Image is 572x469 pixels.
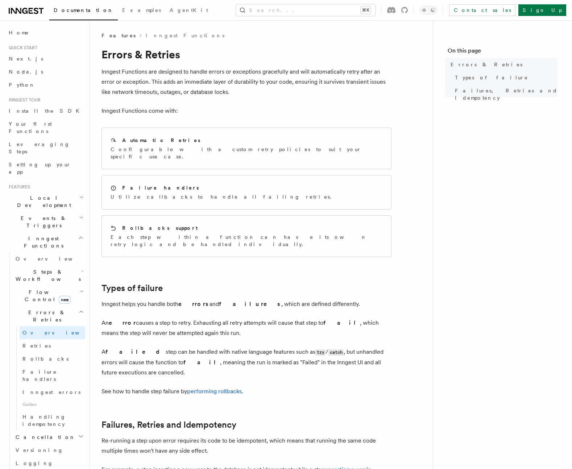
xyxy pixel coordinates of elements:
[236,4,375,16] button: Search...⌘K
[105,348,166,355] strong: failed
[16,460,53,466] span: Logging
[448,46,558,58] h4: On this page
[101,48,391,61] h1: Errors & Retries
[6,194,79,209] span: Local Development
[6,117,85,138] a: Your first Functions
[165,2,212,20] a: AgentKit
[22,369,57,382] span: Failure handlers
[9,141,70,154] span: Leveraging Steps
[6,191,85,212] button: Local Development
[59,296,71,304] span: new
[101,32,136,39] span: Features
[219,300,281,307] strong: failures
[420,6,437,14] button: Toggle dark mode
[13,252,85,265] a: Overview
[13,289,80,303] span: Flow Control
[448,58,558,71] a: Errors & Retries
[187,388,242,395] a: performing rollbacks
[101,175,391,209] a: Failure handlersUtilize callbacks to handle all failing retries.
[323,319,360,326] strong: fail
[6,104,85,117] a: Install the SDK
[20,352,85,365] a: Rollbacks
[6,45,37,51] span: Quick start
[9,108,84,114] span: Install the SDK
[6,184,30,190] span: Features
[6,212,85,232] button: Events & Triggers
[22,389,80,395] span: Inngest errors
[16,447,63,453] span: Versioning
[13,433,75,441] span: Cancellation
[13,309,79,323] span: Errors & Retries
[54,7,113,13] span: Documentation
[13,268,81,283] span: Steps & Workflows
[20,399,85,410] span: Guides
[111,193,336,200] p: Utilize callbacks to handle all failing retries.
[328,349,344,356] code: catch
[6,97,41,103] span: Inngest tour
[13,306,85,326] button: Errors & Retries
[101,299,391,309] p: Inngest helps you handle both and , which are defined differently.
[178,300,210,307] strong: errors
[13,286,85,306] button: Flow Controlnew
[101,106,391,116] p: Inngest Functions come with:
[361,7,371,14] kbd: ⌘K
[101,318,391,338] p: An causes a step to retry. Exhausting all retry attempts will cause that step to , which means th...
[13,431,85,444] button: Cancellation
[101,215,391,257] a: Rollbacks supportEach step within a function can have its own retry logic and be handled individu...
[451,61,522,68] span: Errors & Retries
[20,386,85,399] a: Inngest errors
[122,224,198,232] h2: Rollbacks support
[9,29,29,36] span: Home
[6,52,85,65] a: Next.js
[101,347,391,378] p: A step can be handled with native language features such as / , but unhandled errors will cause t...
[6,78,85,91] a: Python
[101,128,391,169] a: Automatic RetriesConfigurable with a custom retry policies to suit your specific use case.
[449,4,515,16] a: Contact sales
[111,233,382,248] p: Each step within a function can have its own retry logic and be handled individually.
[20,339,85,352] a: Retries
[101,386,391,397] p: See how to handle step failure by .
[49,2,118,20] a: Documentation
[9,69,43,75] span: Node.js
[20,326,85,339] a: Overview
[6,26,85,39] a: Home
[6,65,85,78] a: Node.js
[101,67,391,97] p: Inngest Functions are designed to handle errors or exceptions gracefully and will automatically r...
[9,56,43,62] span: Next.js
[6,232,85,252] button: Inngest Functions
[22,356,69,362] span: Rollbacks
[20,410,85,431] a: Handling idempotency
[13,265,85,286] button: Steps & Workflows
[118,2,165,20] a: Examples
[13,444,85,457] a: Versioning
[6,158,85,178] a: Setting up your app
[101,420,236,430] a: Failures, Retries and Idempotency
[22,330,97,336] span: Overview
[6,235,78,249] span: Inngest Functions
[9,82,35,88] span: Python
[6,215,79,229] span: Events & Triggers
[452,84,558,104] a: Failures, Retries and Idempotency
[455,87,558,101] span: Failures, Retries and Idempotency
[518,4,566,16] a: Sign Up
[170,7,208,13] span: AgentKit
[16,256,90,262] span: Overview
[101,283,163,293] a: Types of failure
[6,138,85,158] a: Leveraging Steps
[122,184,199,191] h2: Failure handlers
[315,349,326,356] code: try
[9,162,71,175] span: Setting up your app
[455,74,528,81] span: Types of failure
[22,343,51,349] span: Retries
[122,137,200,144] h2: Automatic Retries
[13,326,85,431] div: Errors & Retries
[111,146,382,160] p: Configurable with a custom retry policies to suit your specific use case.
[183,359,220,366] strong: fail
[101,436,391,456] p: Re-running a step upon error requires its code to be idempotent, which means that running the sam...
[109,319,136,326] strong: error
[146,32,224,39] a: Inngest Functions
[9,121,52,134] span: Your first Functions
[452,71,558,84] a: Types of failure
[122,7,161,13] span: Examples
[22,414,66,427] span: Handling idempotency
